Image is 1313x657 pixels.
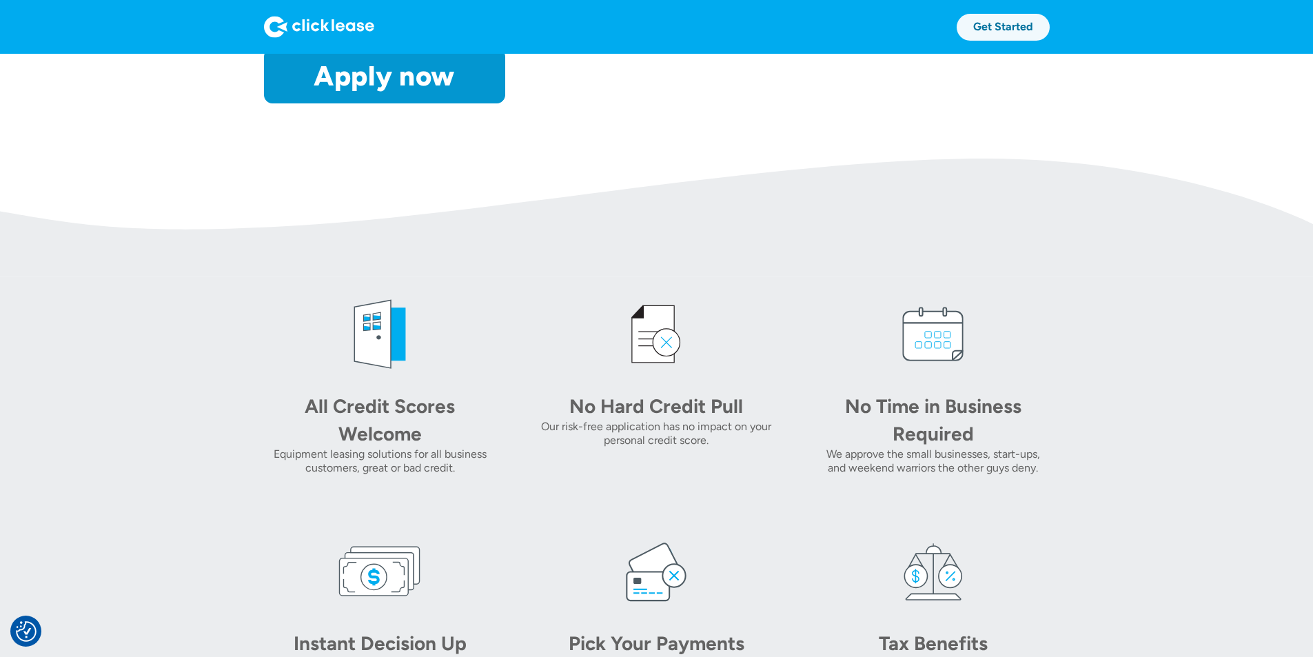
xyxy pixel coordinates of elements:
[16,621,37,642] img: Revisit consent button
[615,293,698,376] img: credit icon
[283,392,476,447] div: All Credit Scores Welcome
[540,420,773,447] div: Our risk-free application has no impact on your personal credit score.
[560,629,753,657] div: Pick Your Payments
[264,447,496,475] div: Equipment leasing solutions for all business customers, great or bad credit.
[892,530,975,613] img: tax icon
[817,447,1049,475] div: We approve the small businesses, start-ups, and weekend warriors the other guys deny.
[16,621,37,642] button: Consent Preferences
[338,293,421,376] img: welcome icon
[837,392,1030,447] div: No Time in Business Required
[892,293,975,376] img: calendar icon
[338,530,421,613] img: money icon
[264,16,374,38] img: Logo
[560,392,753,420] div: No Hard Credit Pull
[615,530,698,613] img: card icon
[837,629,1030,657] div: Tax Benefits
[264,48,505,103] a: Apply now
[957,14,1050,41] a: Get Started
